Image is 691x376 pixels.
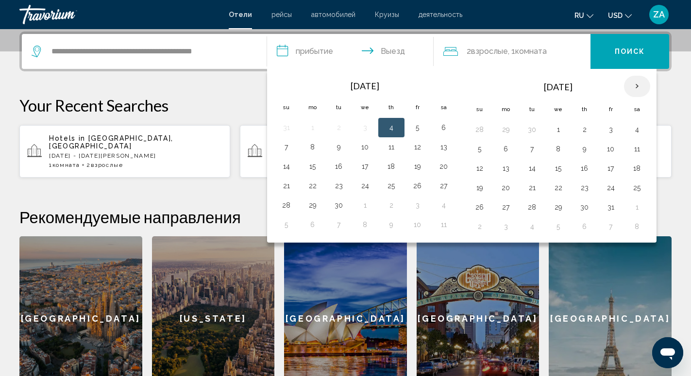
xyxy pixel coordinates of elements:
button: Day 21 [524,181,540,195]
button: Day 25 [384,179,399,193]
button: Day 10 [357,140,373,154]
a: Travorium [19,5,219,24]
span: Hotels in [49,134,85,142]
a: Отели [229,11,252,18]
button: Day 23 [331,179,347,193]
span: Взрослые [471,47,508,56]
button: Day 19 [472,181,488,195]
span: Взрослые [91,162,123,168]
button: Day 25 [629,181,645,195]
button: Day 9 [577,142,592,156]
a: рейсы [271,11,292,18]
span: 2 [467,45,508,58]
button: Day 3 [410,198,425,212]
button: Day 5 [472,142,488,156]
th: [DATE] [300,75,431,97]
button: Day 2 [331,121,347,134]
button: Day 15 [305,160,320,173]
span: USD [608,12,623,19]
button: Day 7 [279,140,294,154]
button: Day 26 [472,200,488,214]
button: Day 3 [357,121,373,134]
button: Day 6 [577,220,592,233]
button: Day 7 [524,142,540,156]
button: Day 5 [410,121,425,134]
button: Day 1 [305,121,320,134]
span: Комната [515,47,547,56]
button: Day 8 [357,218,373,231]
button: Day 7 [603,220,619,233]
span: 2 [86,162,123,168]
iframe: Кнопка запуска окна обмена сообщениями [652,337,683,368]
button: Day 16 [331,160,347,173]
button: Day 8 [551,142,566,156]
button: Day 13 [498,162,514,175]
span: автомобилей [311,11,355,18]
span: Комната [52,162,80,168]
button: Поиск [590,34,669,69]
button: Day 22 [551,181,566,195]
button: Day 20 [498,181,514,195]
button: Day 31 [603,200,619,214]
button: Day 29 [305,198,320,212]
button: Day 24 [603,181,619,195]
button: Day 11 [384,140,399,154]
button: Day 12 [410,140,425,154]
button: Day 14 [524,162,540,175]
button: Day 1 [357,198,373,212]
button: Day 17 [357,160,373,173]
th: [DATE] [493,75,624,98]
button: Day 4 [629,123,645,136]
p: Your Recent Searches [19,96,672,115]
button: Day 28 [524,200,540,214]
button: Day 3 [603,123,619,136]
button: Day 29 [551,200,566,214]
button: Day 13 [436,140,452,154]
button: Day 5 [551,220,566,233]
button: Day 8 [629,220,645,233]
button: Day 8 [305,140,320,154]
button: Day 30 [577,200,592,214]
a: Круизы [375,11,399,18]
button: Day 16 [577,162,592,175]
span: , 1 [508,45,547,58]
button: Rixos Radamis Sharm El Sheikh ([GEOGRAPHIC_DATA], [GEOGRAPHIC_DATA]) and Nearby Hotels[DATE] - [D... [240,125,451,178]
button: Day 2 [384,198,399,212]
span: [GEOGRAPHIC_DATA], [GEOGRAPHIC_DATA] [49,134,173,150]
button: Check in and out dates [267,34,434,69]
button: Day 1 [551,123,566,136]
button: Day 27 [498,200,514,214]
button: Day 6 [436,121,452,134]
button: Day 24 [357,179,373,193]
button: Day 23 [577,181,592,195]
button: Day 22 [305,179,320,193]
button: Day 28 [472,123,488,136]
button: Day 10 [410,218,425,231]
button: Next month [624,75,650,98]
button: Day 26 [410,179,425,193]
button: Day 29 [498,123,514,136]
p: [DATE] - [DATE][PERSON_NAME] [49,152,222,159]
button: Travelers: 2 adults, 0 children [434,34,590,69]
button: Day 17 [603,162,619,175]
button: Day 14 [279,160,294,173]
button: Day 4 [436,198,452,212]
button: Day 6 [305,218,320,231]
button: Day 9 [384,218,399,231]
button: Day 6 [498,142,514,156]
button: Day 3 [498,220,514,233]
button: Day 11 [436,218,452,231]
button: Day 15 [551,162,566,175]
button: Day 1 [629,200,645,214]
button: Day 27 [436,179,452,193]
button: Day 19 [410,160,425,173]
button: Day 2 [577,123,592,136]
button: Day 11 [629,142,645,156]
button: Day 31 [279,121,294,134]
button: Day 18 [384,160,399,173]
h2: Рекомендуемые направления [19,207,672,227]
button: Day 30 [524,123,540,136]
